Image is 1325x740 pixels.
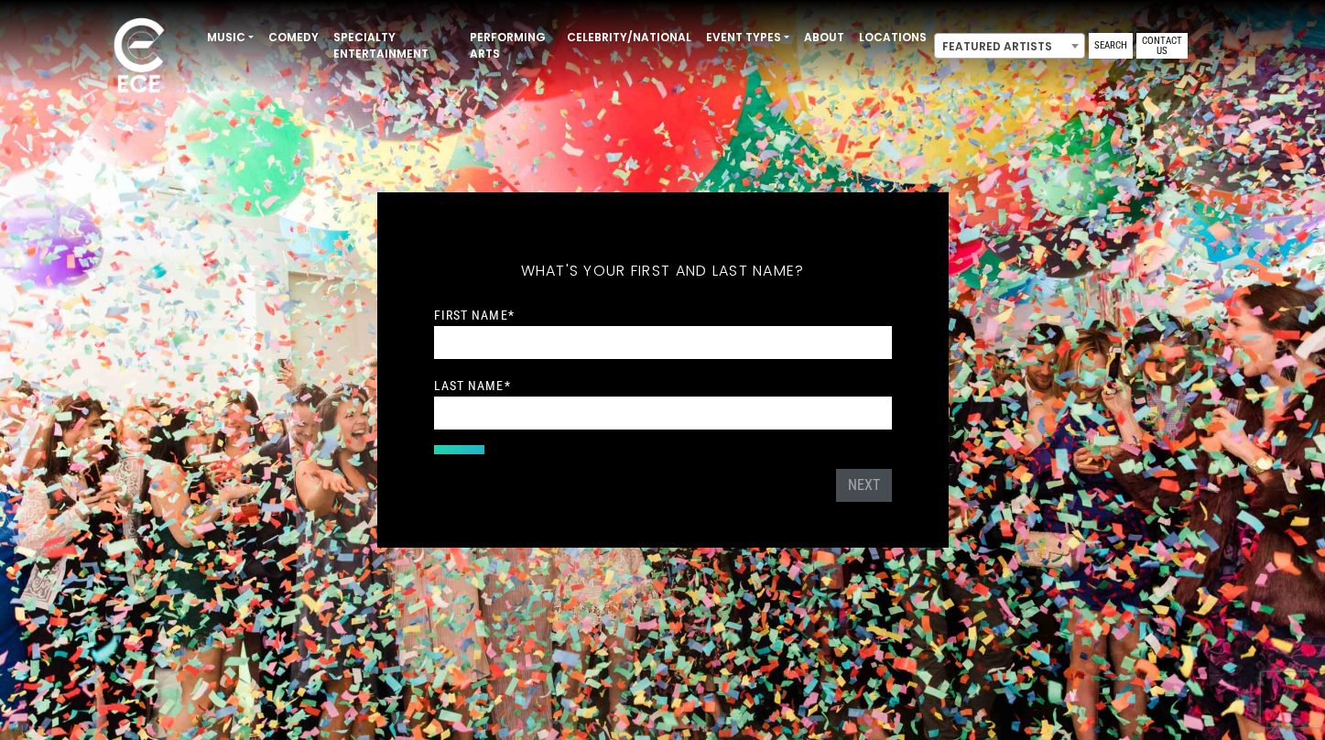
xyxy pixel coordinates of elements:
[434,307,515,323] label: First Name
[434,377,511,394] label: Last Name
[261,22,326,53] a: Comedy
[699,22,797,53] a: Event Types
[1136,33,1188,59] a: Contact Us
[852,22,934,53] a: Locations
[200,22,261,53] a: Music
[93,13,185,102] img: ece_new_logo_whitev2-1.png
[326,22,462,70] a: Specialty Entertainment
[934,33,1085,59] span: Featured Artists
[559,22,699,53] a: Celebrity/National
[434,238,892,304] h5: What's your first and last name?
[462,22,559,70] a: Performing Arts
[1089,33,1133,59] a: Search
[935,34,1084,60] span: Featured Artists
[797,22,852,53] a: About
